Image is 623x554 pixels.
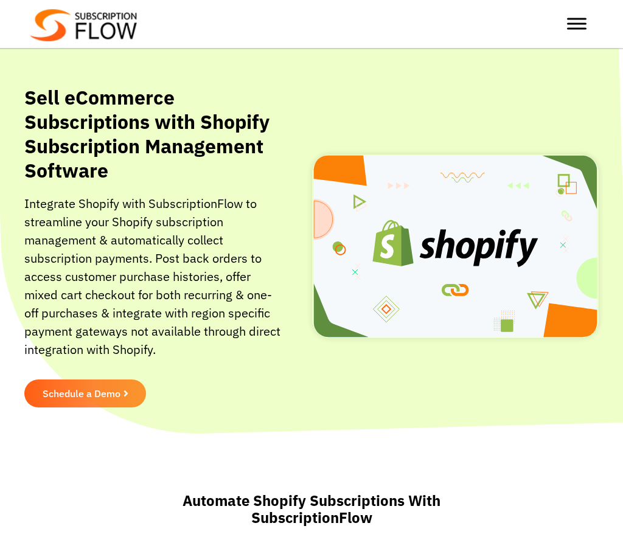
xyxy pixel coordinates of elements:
[43,389,120,398] span: Schedule a Demo
[24,85,282,182] h1: Sell eCommerce Subscriptions with Shopify Subscription Management Software
[312,154,599,338] img: Subscriptionflow-and-shopfiy
[129,493,494,526] h2: Automate Shopify Subscriptions With SubscriptionFlow
[24,379,146,407] a: Schedule a Demo
[582,513,611,542] iframe: Intercom live chat
[30,9,137,41] img: Subscriptionflow
[24,195,282,371] p: Integrate Shopify with SubscriptionFlow to streamline your Shopify subscription management & auto...
[567,18,586,30] button: Toggle Menu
